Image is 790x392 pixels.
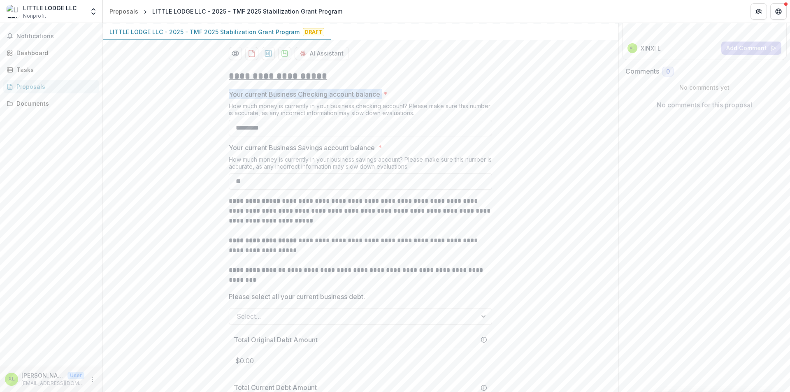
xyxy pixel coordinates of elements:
div: LITTLE LODGE LLC - 2025 - TMF 2025 Stabilization Grant Program [152,7,342,16]
a: Proposals [3,80,99,93]
div: XINXI LIU [8,376,15,382]
div: Proposals [16,82,93,91]
button: Add Comment [721,42,781,55]
span: Draft [303,28,324,36]
h3: Total Current Debt Amount [234,384,317,392]
div: Dashboard [16,49,93,57]
button: Preview 73a16a42-8da8-49f5-9df7-9f09a65c8b44-0.pdf [229,47,242,60]
p: No comments yet [625,83,784,92]
button: AI Assistant [295,47,349,60]
div: Proposals [109,7,138,16]
p: LITTLE LODGE LLC - 2025 - TMF 2025 Stabilization Grant Program [109,28,300,36]
p: [PERSON_NAME] [21,371,64,380]
div: How much money is currently in your business checking account? Please make sure this number is ac... [229,102,492,120]
div: XINXI LIU [630,46,635,50]
span: 0 [666,68,670,75]
a: Tasks [3,63,99,77]
button: Open entity switcher [88,3,99,20]
a: Documents [3,97,99,110]
button: Notifications [3,30,99,43]
button: download-proposal [245,47,258,60]
h3: Total Original Debt Amount [234,336,318,344]
div: LITTLE LODGE LLC [23,4,77,12]
p: No comments for this proposal [657,100,752,110]
button: More [88,374,98,384]
p: Please select all your current business debt. [229,292,365,302]
p: Your current Business Savings account balance [229,143,375,153]
button: Partners [750,3,767,20]
a: Dashboard [3,46,99,60]
p: $0.00 [229,349,492,372]
img: LITTLE LODGE LLC [7,5,20,18]
span: Notifications [16,33,96,40]
nav: breadcrumb [106,5,346,17]
h2: Comments [625,67,659,75]
p: XINXI L [641,44,661,53]
p: Your current Business Checking account balance [229,89,380,99]
span: Nonprofit [23,12,46,20]
p: [EMAIL_ADDRESS][DOMAIN_NAME] [21,380,84,387]
div: How much money is currently in your business savings account? Please make sure this number is acc... [229,156,492,173]
a: Proposals [106,5,142,17]
div: Documents [16,99,93,108]
p: User [67,372,84,379]
div: Tasks [16,65,93,74]
button: download-proposal [262,47,275,60]
button: download-proposal [278,47,291,60]
button: Get Help [770,3,787,20]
